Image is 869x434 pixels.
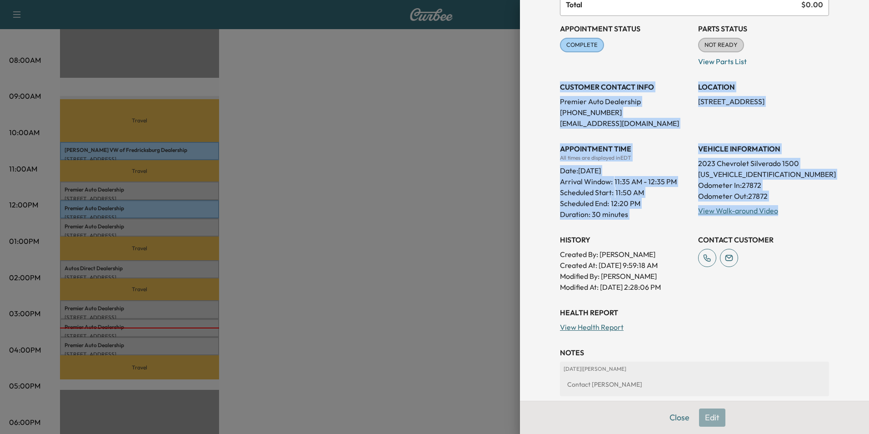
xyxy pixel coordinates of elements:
[560,347,829,358] h3: NOTES
[560,323,624,332] a: View Health Report
[564,365,825,373] p: [DATE] | [PERSON_NAME]
[560,107,691,118] p: [PHONE_NUMBER]
[664,409,695,427] button: Close
[560,271,691,282] p: Modified By : [PERSON_NAME]
[615,187,644,198] p: 11:50 AM
[698,143,829,154] h3: VEHICLE INFORMATION
[560,282,691,293] p: Modified At : [DATE] 2:28:06 PM
[560,249,691,260] p: Created By : [PERSON_NAME]
[560,198,609,209] p: Scheduled End:
[698,169,829,180] p: [US_VEHICLE_IDENTIFICATION_NUMBER]
[698,180,829,191] p: Odometer In: 27872
[560,307,829,318] h3: Health Report
[560,118,691,129] p: [EMAIL_ADDRESS][DOMAIN_NAME]
[698,52,829,67] p: View Parts List
[698,23,829,34] h3: Parts Status
[560,81,691,92] h3: CUSTOMER CONTACT INFO
[698,96,829,107] p: [STREET_ADDRESS]
[698,191,829,202] p: Odometer Out: 27872
[698,234,829,245] h3: CONTACT CUSTOMER
[560,187,614,198] p: Scheduled Start:
[560,23,691,34] h3: Appointment Status
[561,40,603,50] span: COMPLETE
[560,176,691,187] p: Arrival Window:
[560,143,691,154] h3: APPOINTMENT TIME
[698,81,829,92] h3: LOCATION
[614,176,677,187] span: 11:35 AM - 12:35 PM
[560,161,691,176] div: Date: [DATE]
[560,234,691,245] h3: History
[611,198,640,209] p: 12:20 PM
[560,154,691,161] div: All times are displayed in EDT
[560,96,691,107] p: Premier Auto Dealership
[698,206,778,215] a: View Walk-around Video
[564,376,825,393] div: Contact [PERSON_NAME]
[698,158,829,169] p: 2023 Chevrolet Silverado 1500
[560,260,691,271] p: Created At : [DATE] 9:59:18 AM
[699,40,743,50] span: NOT READY
[560,209,691,220] p: Duration: 30 minutes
